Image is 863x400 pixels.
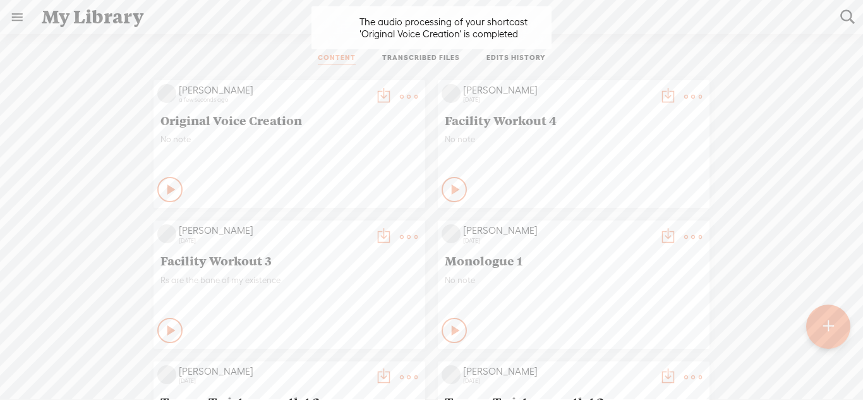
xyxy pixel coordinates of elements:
div: [PERSON_NAME] [463,365,653,378]
div: [DATE] [463,96,653,104]
div: [PERSON_NAME] [179,84,368,97]
div: [PERSON_NAME] [463,224,653,237]
a: TRANSCRIBED FILES [382,53,460,64]
div: [PERSON_NAME] [179,224,368,237]
div: a few seconds ago [179,96,368,104]
div: [PERSON_NAME] [463,84,653,97]
div: The audio processing of your shortcast 'Original Voice Creation' is completed [359,16,541,40]
span: No note [445,275,703,286]
div: [PERSON_NAME] [179,365,368,378]
span: Facility Workout 3 [160,253,418,268]
div: [DATE] [179,237,368,245]
span: Original Voice Creation [160,112,418,128]
span: Monologue 1 [445,253,703,268]
span: No note [445,134,703,145]
div: Rs are the bane of my existence [160,275,418,313]
img: videoLoading.png [442,365,461,384]
img: videoLoading.png [442,84,461,103]
div: [DATE] [463,237,653,245]
div: [DATE] [463,377,653,385]
a: CONTENT [318,53,356,64]
a: EDITS HISTORY [486,53,546,64]
img: videoLoading.png [157,224,176,243]
div: [DATE] [179,377,368,385]
span: No note [160,134,418,145]
img: videoLoading.png [157,365,176,384]
span: Facility Workout 4 [445,112,703,128]
img: videoLoading.png [157,84,176,103]
img: videoLoading.png [442,224,461,243]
